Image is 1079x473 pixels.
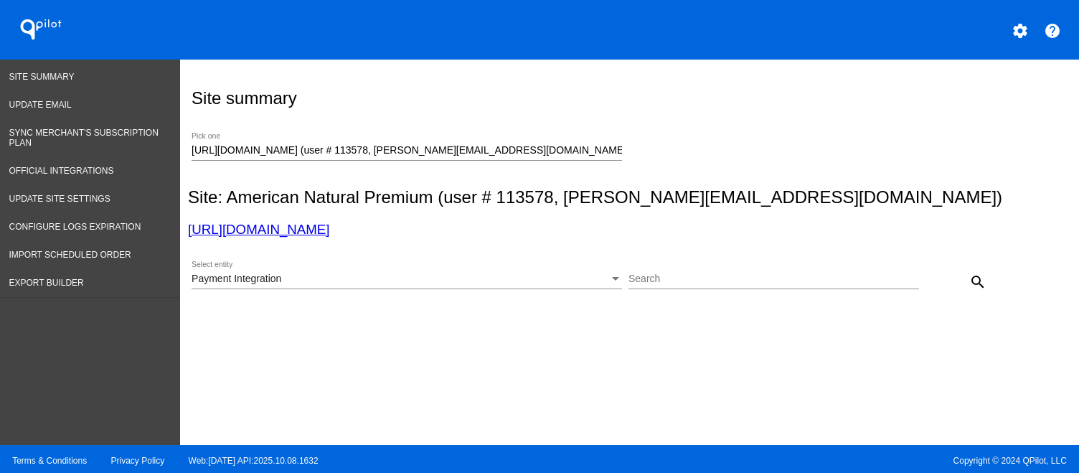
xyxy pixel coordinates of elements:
mat-icon: search [969,273,986,291]
span: Update Site Settings [9,194,110,204]
span: Sync Merchant's Subscription Plan [9,128,159,148]
span: Payment Integration [192,273,281,284]
a: Terms & Conditions [12,456,87,466]
input: Number [192,145,622,156]
h1: QPilot [12,15,70,44]
input: Search [628,273,920,285]
span: Configure logs expiration [9,222,141,232]
span: Site Summary [9,72,75,82]
a: [URL][DOMAIN_NAME] [188,222,329,237]
span: Update Email [9,100,72,110]
mat-select: Select entity [192,273,622,285]
h2: Site summary [192,88,297,108]
h2: Site: American Natural Premium (user # 113578, [PERSON_NAME][EMAIL_ADDRESS][DOMAIN_NAME]) [188,187,1065,207]
span: Official Integrations [9,166,114,176]
mat-icon: settings [1012,22,1029,39]
span: Export Builder [9,278,84,288]
span: Copyright © 2024 QPilot, LLC [552,456,1067,466]
a: Web:[DATE] API:2025.10.08.1632 [189,456,319,466]
a: Privacy Policy [111,456,165,466]
span: Import Scheduled Order [9,250,131,260]
mat-icon: help [1044,22,1061,39]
